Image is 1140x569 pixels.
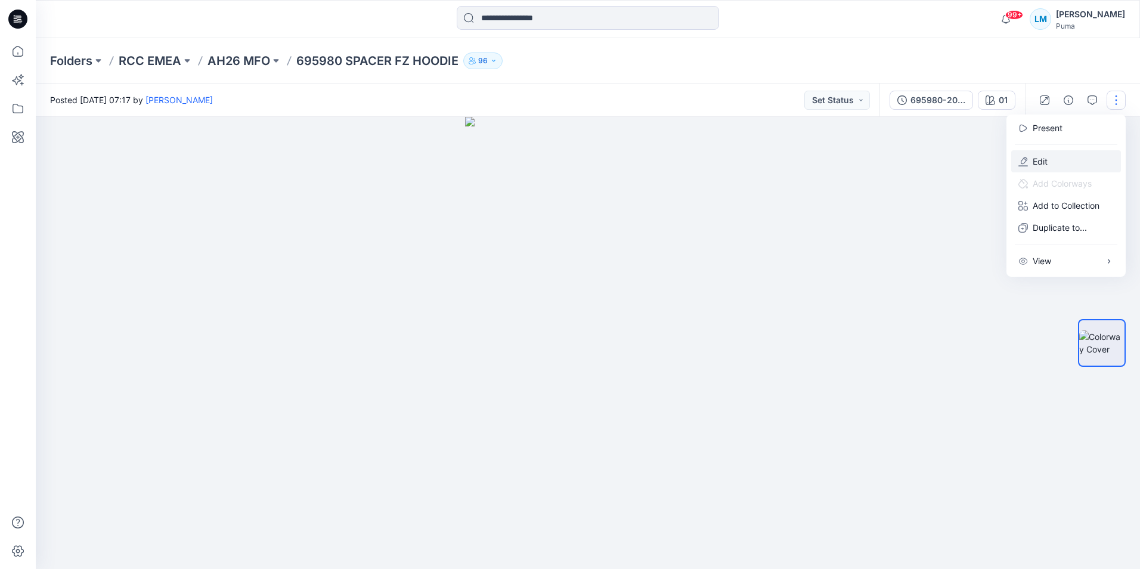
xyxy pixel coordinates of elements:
[463,52,503,69] button: 96
[465,117,711,569] img: eyJhbGciOiJIUzI1NiIsImtpZCI6IjAiLCJzbHQiOiJzZXMiLCJ0eXAiOiJKV1QifQ.eyJkYXRhIjp7InR5cGUiOiJzdG9yYW...
[1005,10,1023,20] span: 99+
[1033,122,1062,134] a: Present
[207,52,270,69] a: AH26 MFO
[478,54,488,67] p: 96
[1033,155,1048,168] a: Edit
[50,52,92,69] a: Folders
[1079,330,1124,355] img: Colorway Cover
[890,91,973,110] button: 695980-20250815 revision
[1033,221,1087,234] p: Duplicate to...
[1056,7,1125,21] div: [PERSON_NAME]
[50,94,213,106] span: Posted [DATE] 07:17 by
[1033,255,1051,267] p: View
[1030,8,1051,30] div: LM
[1056,21,1125,30] div: Puma
[1059,91,1078,110] button: Details
[119,52,181,69] a: RCC EMEA
[296,52,459,69] p: 695980 SPACER FZ HOODIE
[910,94,965,107] div: 695980-20250815 revision
[145,95,213,105] a: [PERSON_NAME]
[1033,199,1099,212] p: Add to Collection
[978,91,1015,110] button: 01
[999,94,1008,107] div: 01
